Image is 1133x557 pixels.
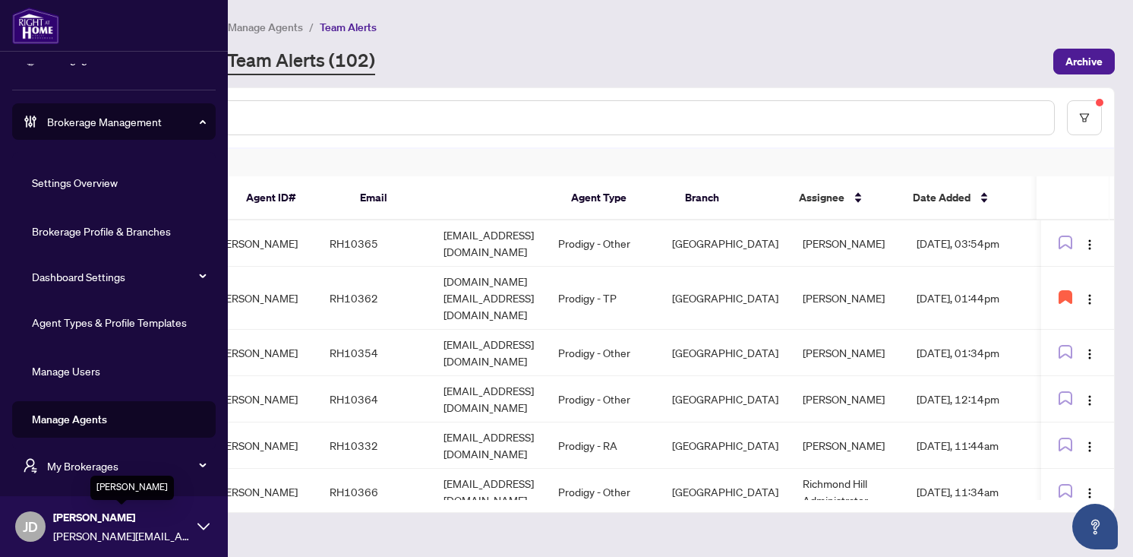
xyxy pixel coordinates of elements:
span: Brokerage Management [47,113,205,130]
span: Date Added [913,189,970,206]
td: [EMAIL_ADDRESS][DOMAIN_NAME] [431,376,546,422]
th: Email [348,176,559,220]
td: [EMAIL_ADDRESS][DOMAIN_NAME] [431,330,546,376]
span: Manage Agents [228,21,303,34]
td: [DATE], 11:34am [904,469,1041,515]
td: [DATE], 01:44pm [904,267,1041,330]
img: logo [12,8,59,44]
td: RH10365 [317,220,431,267]
th: Agent ID# [234,176,348,220]
td: [DATE], 12:14pm [904,376,1041,422]
span: [PERSON_NAME][EMAIL_ADDRESS][PERSON_NAME][DOMAIN_NAME] [53,527,190,544]
span: user-switch [23,458,38,473]
button: filter [1067,100,1102,135]
td: [DATE], 01:34pm [904,330,1041,376]
td: [DOMAIN_NAME][EMAIL_ADDRESS][DOMAIN_NAME] [431,267,546,330]
span: JD [23,516,38,537]
td: Prodigy - Other [546,376,660,422]
a: Mortgage Referrals [47,52,138,65]
td: [PERSON_NAME] [204,330,317,376]
td: [DATE], 03:54pm [904,220,1041,267]
td: [EMAIL_ADDRESS][DOMAIN_NAME] [431,220,546,267]
a: Settings Overview [32,176,118,189]
th: Agent Type [559,176,673,220]
img: Logo [1084,348,1096,360]
td: [GEOGRAPHIC_DATA] [660,469,791,515]
img: Logo [1084,394,1096,407]
button: Logo [1078,231,1102,255]
td: [GEOGRAPHIC_DATA] [660,267,791,330]
td: RH10366 [317,469,431,515]
td: [PERSON_NAME] [791,220,904,267]
button: Logo [1078,340,1102,365]
th: Branch [673,176,787,220]
td: [PERSON_NAME] [791,267,904,330]
span: filter [1079,112,1090,123]
td: [EMAIL_ADDRESS][DOMAIN_NAME] [431,422,546,469]
span: Archive [1065,49,1103,74]
button: Logo [1078,286,1102,310]
td: [GEOGRAPHIC_DATA] [660,220,791,267]
div: [PERSON_NAME] [90,476,174,500]
th: Assignee [787,176,901,220]
button: Open asap [1072,504,1118,549]
td: [EMAIL_ADDRESS][DOMAIN_NAME] [431,469,546,515]
span: Assignee [799,189,844,206]
button: Logo [1078,433,1102,457]
th: Date Added [901,176,1037,220]
img: Logo [1084,293,1096,305]
td: [PERSON_NAME] [204,469,317,515]
img: Logo [1084,441,1096,453]
td: Prodigy - Other [546,220,660,267]
img: Logo [1084,239,1096,251]
td: [GEOGRAPHIC_DATA] [660,376,791,422]
td: Prodigy - RA [546,422,660,469]
td: [PERSON_NAME] [204,267,317,330]
td: [PERSON_NAME] [791,330,904,376]
a: Manage Agents [32,413,107,426]
td: RH10362 [317,267,431,330]
td: [GEOGRAPHIC_DATA] [660,422,791,469]
td: [PERSON_NAME] [204,376,317,422]
td: RH10364 [317,376,431,422]
td: [PERSON_NAME] [204,220,317,267]
td: RH10332 [317,422,431,469]
img: Logo [1084,487,1096,499]
td: Prodigy - Other [546,330,660,376]
td: RH10354 [317,330,431,376]
td: [PERSON_NAME] [791,376,904,422]
span: My Brokerages [47,457,205,474]
a: Manage Users [32,364,100,378]
span: [PERSON_NAME] [53,509,190,526]
a: Brokerage Profile & Branches [32,224,171,238]
div: 55 of Items [80,147,1114,176]
a: Dashboard Settings [32,270,125,283]
li: / [309,18,314,36]
a: Agent Types & Profile Templates [32,315,187,329]
td: Richmond Hill Administrator [791,469,904,515]
button: Archive [1053,49,1115,74]
a: Team Alerts (102) [227,48,375,75]
span: Team Alerts [320,21,377,34]
button: Logo [1078,387,1102,411]
button: Logo [1078,479,1102,504]
td: [PERSON_NAME] [204,422,317,469]
td: Prodigy - Other [546,469,660,515]
td: [DATE], 11:44am [904,422,1041,469]
td: [GEOGRAPHIC_DATA] [660,330,791,376]
td: [PERSON_NAME] [791,422,904,469]
td: Prodigy - TP [546,267,660,330]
